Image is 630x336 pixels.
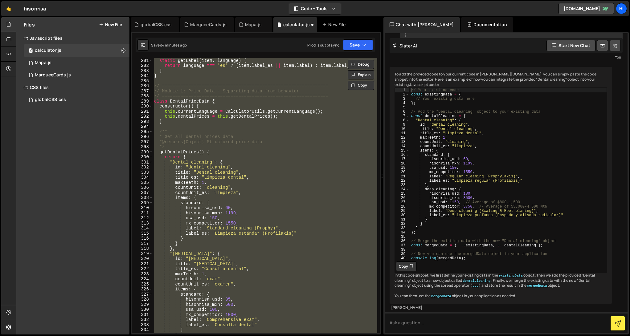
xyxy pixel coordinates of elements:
div: 307 [132,190,153,196]
div: 312 [132,216,153,221]
div: 295 [132,129,153,135]
div: 301 [132,160,153,165]
div: To add the provided code to your current code in [PERSON_NAME][DOMAIN_NAME], you can simply paste... [390,67,612,303]
div: 296 [132,134,153,140]
button: Save [343,39,373,51]
code: dentalCleaning [462,279,491,283]
div: 24 [395,187,409,192]
div: 36 [395,239,409,243]
div: 19 [395,166,409,170]
button: New File [99,22,122,27]
div: 40 [395,256,409,261]
h2: Files [24,21,35,28]
div: 4 [395,101,409,105]
div: 1 [395,88,409,92]
div: hisonrisa [24,5,46,12]
div: 332 [132,317,153,322]
div: 282 [132,63,153,68]
div: 30 [395,213,409,217]
code: existingData [498,273,523,278]
div: 286 [132,83,153,89]
div: 2 [395,92,409,97]
div: 15 [395,148,409,153]
div: CSS files [16,81,129,94]
div: 308 [132,195,153,200]
div: 16 [395,153,409,157]
div: 31 [395,217,409,222]
div: 17 [395,157,409,161]
div: globalCSS.css [35,97,66,103]
div: 325 [132,282,153,287]
div: 324 [132,277,153,282]
div: 6 [395,110,409,114]
div: 298 [132,144,153,150]
div: You [402,54,621,60]
div: 330 [132,307,153,312]
div: 293 [132,119,153,124]
div: 304 [132,175,153,180]
div: 334 [132,327,153,333]
a: hi [616,3,627,14]
div: MarqueeCards.js [190,22,226,28]
div: Prod is out of sync [307,43,339,48]
div: 319 [132,251,153,257]
div: 22 [395,179,409,183]
div: 289 [132,99,153,104]
div: 3 [395,97,409,101]
div: 322 [132,266,153,272]
div: 28 [395,204,409,209]
div: 302 [132,165,153,170]
div: 328 [132,297,153,302]
div: 284 [132,73,153,79]
div: 37 [395,243,409,248]
div: 7 [395,114,409,118]
div: 9 [395,123,409,127]
div: calculator.js [35,48,61,53]
div: globalCSS.css [141,22,172,28]
div: 20 [395,170,409,174]
span: 0 [29,49,33,54]
div: 326 [132,287,153,292]
div: Saved [151,43,187,48]
div: 306 [132,185,153,190]
div: 313 [132,221,153,226]
div: 26 [395,196,409,200]
div: 283 [132,68,153,74]
div: 314 [132,226,153,231]
div: 327 [132,292,153,297]
div: 299 [132,150,153,155]
div: 317 [132,241,153,246]
div: 14 [395,144,409,148]
div: 291 [132,109,153,114]
a: 🤙 [1,1,16,16]
div: 4 minutes ago [162,43,187,48]
div: 309 [132,200,153,206]
div: 311 [132,211,153,216]
div: Mapa.js [245,22,262,28]
div: 38 [395,248,409,252]
div: 21 [395,174,409,179]
div: 18 [395,161,409,166]
div: 288 [132,94,153,99]
div: 318 [132,246,153,251]
div: 25 [395,192,409,196]
div: 290 [132,104,153,109]
div: 329 [132,302,153,307]
button: Copy [348,81,374,90]
div: 333 [132,322,153,328]
code: mergedData [526,284,548,288]
div: 14773/38342.js [24,69,129,81]
div: 297 [132,140,153,145]
div: 14773/38302.js [24,44,129,57]
div: New File [322,22,348,28]
button: Debug [348,60,374,69]
div: 285 [132,79,153,84]
div: 321 [132,261,153,267]
div: 32 [395,222,409,226]
div: 27 [395,200,409,204]
div: 29 [395,209,409,213]
div: 11 [395,131,409,136]
div: 300 [132,155,153,160]
button: Explain [348,70,374,79]
div: 331 [132,312,153,318]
